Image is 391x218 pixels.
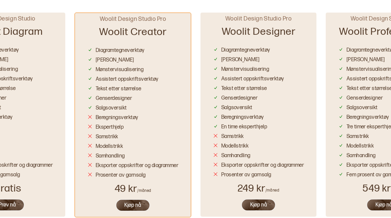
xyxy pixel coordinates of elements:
[347,105,378,111] div: Salgsoversikt
[96,105,127,112] div: Salgsoversikt
[221,133,244,140] div: Samstrikk
[347,143,374,150] div: Modellstrikk
[96,124,124,131] div: Eksperthjelp
[347,153,376,159] div: Samhandling
[221,114,264,121] div: Beregningsverktøy
[221,105,252,111] div: Salgsoversikt
[225,15,292,22] div: Woolit Design Studio Pro
[347,95,383,102] div: Genserdesigner
[221,124,267,131] div: En time eksperthjelp
[96,162,179,169] div: Eksporter oppskrifter og diagrammer
[221,66,269,73] div: Mønstervisualisering
[347,114,389,121] div: Beregningsverktøy
[96,114,138,121] div: Beregningsverktøy
[99,23,166,45] div: Woolit Creator
[96,57,134,64] div: [PERSON_NAME]
[241,199,276,211] button: Kjøp nå
[222,23,296,44] div: Woolit Designer
[221,143,249,150] div: Modellstrikk
[137,188,151,194] div: /måned
[115,182,151,196] div: 49 kr
[221,57,260,64] div: [PERSON_NAME]
[96,95,132,102] div: Genserdesigner
[265,188,279,193] div: /måned
[221,162,304,169] div: Eksporter oppskrifter og diagrammer
[221,85,267,92] div: Tekst etter størrelse
[347,57,385,64] div: [PERSON_NAME]
[238,182,279,195] div: 249 kr
[96,76,158,83] div: Assistert oppskriftsverktøy
[100,15,166,23] div: Woolit Design Studio Pro
[96,134,118,141] div: Samstrikk
[96,153,125,160] div: Samhandling
[96,86,141,93] div: Tekst etter størrelse
[221,153,251,159] div: Samhandling
[221,172,271,179] div: Prosenter av garnsalg
[221,47,270,54] div: Diagramtegneverktøy
[221,76,284,83] div: Assistert oppskriftsverktøy
[96,172,146,179] div: Prosenter av garnsalg
[96,143,123,150] div: Modellstrikk
[96,66,144,73] div: Mønstervisualisering
[221,95,258,102] div: Genserdesigner
[116,199,150,211] button: Kjøp nå
[347,133,369,140] div: Samstrikk
[96,47,144,54] div: Diagramtegneverktøy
